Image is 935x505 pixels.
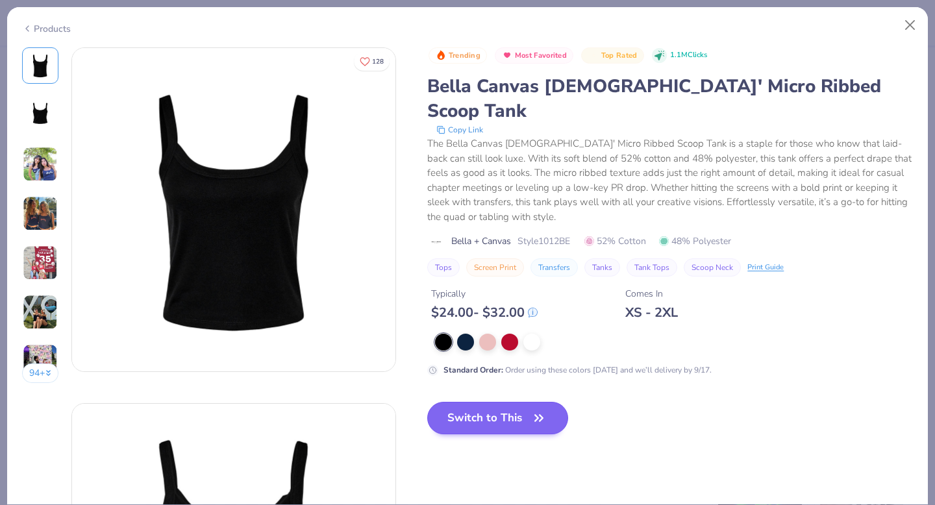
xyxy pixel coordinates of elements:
[627,258,677,277] button: Tank Tops
[517,234,570,248] span: Style 1012BE
[670,50,707,61] span: 1.1M Clicks
[443,364,712,376] div: Order using these colors [DATE] and we’ll delivery by 9/17.
[625,287,678,301] div: Comes In
[898,13,923,38] button: Close
[530,258,578,277] button: Transfers
[22,363,59,383] button: 94+
[432,123,487,136] button: copy to clipboard
[22,22,71,36] div: Products
[659,234,731,248] span: 48% Polyester
[25,50,56,81] img: Front
[584,258,620,277] button: Tanks
[502,50,512,60] img: Most Favorited sort
[25,99,56,130] img: Back
[684,258,741,277] button: Scoop Neck
[747,262,784,273] div: Print Guide
[431,304,538,321] div: $ 24.00 - $ 32.00
[427,136,913,224] div: The Bella Canvas [DEMOGRAPHIC_DATA]' Micro Ribbed Scoop Tank is a staple for those who know that ...
[584,234,646,248] span: 52% Cotton
[427,258,460,277] button: Tops
[449,52,480,59] span: Trending
[495,47,573,64] button: Badge Button
[72,48,395,371] img: Front
[515,52,567,59] span: Most Favorited
[23,344,58,379] img: User generated content
[427,74,913,123] div: Bella Canvas [DEMOGRAPHIC_DATA]' Micro Ribbed Scoop Tank
[23,245,58,280] img: User generated content
[23,196,58,231] img: User generated content
[436,50,446,60] img: Trending sort
[625,304,678,321] div: XS - 2XL
[372,58,384,65] span: 128
[427,237,445,247] img: brand logo
[466,258,524,277] button: Screen Print
[431,287,538,301] div: Typically
[451,234,511,248] span: Bella + Canvas
[429,47,487,64] button: Badge Button
[601,52,638,59] span: Top Rated
[443,365,503,375] strong: Standard Order :
[354,52,390,71] button: Like
[23,147,58,182] img: User generated content
[581,47,643,64] button: Badge Button
[23,295,58,330] img: User generated content
[588,50,599,60] img: Top Rated sort
[427,402,568,434] button: Switch to This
